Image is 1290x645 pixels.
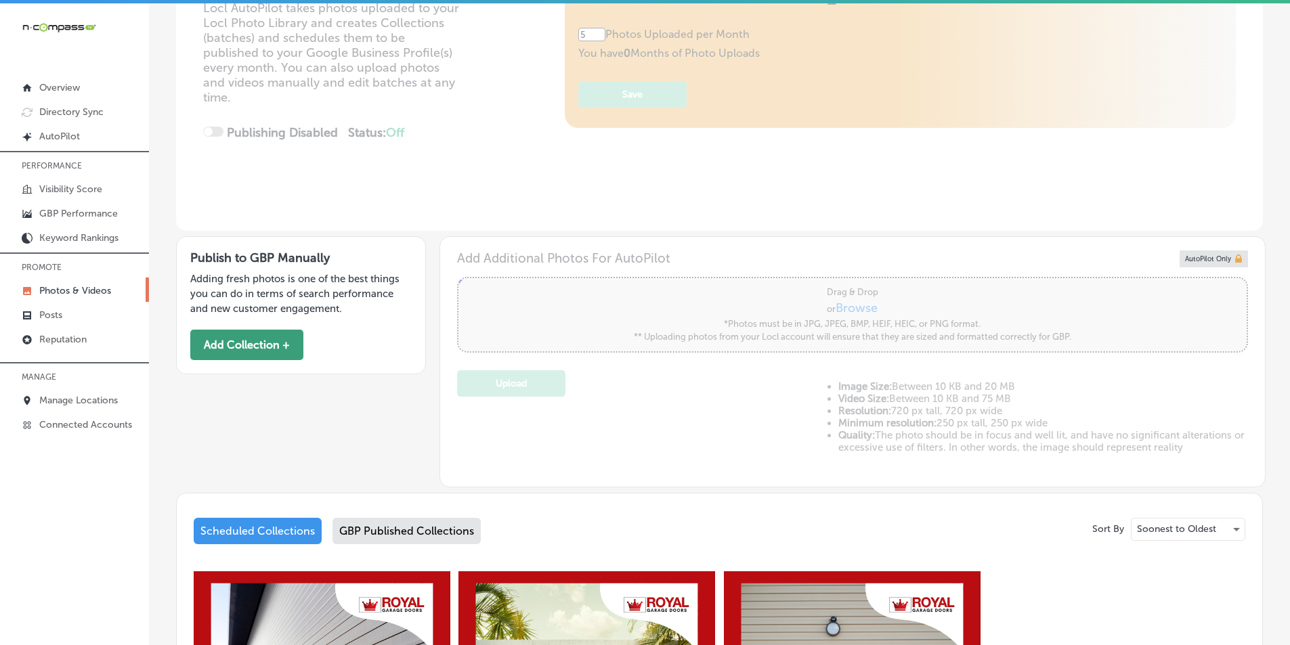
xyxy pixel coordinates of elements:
[39,309,62,321] p: Posts
[39,395,118,406] p: Manage Locations
[39,82,80,93] p: Overview
[39,131,80,142] p: AutoPilot
[39,285,111,296] p: Photos & Videos
[332,518,481,544] div: GBP Published Collections
[39,183,102,195] p: Visibility Score
[1132,518,1245,540] div: Soonest to Oldest
[190,330,303,360] button: Add Collection +
[39,232,119,244] p: Keyword Rankings
[190,250,412,265] h3: Publish to GBP Manually
[22,21,96,34] img: 660ab0bf-5cc7-4cb8-ba1c-48b5ae0f18e60NCTV_CLogo_TV_Black_-500x88.png
[1092,523,1124,535] p: Sort By
[194,518,322,544] div: Scheduled Collections
[39,208,118,219] p: GBP Performance
[39,419,132,430] p: Connected Accounts
[1137,522,1216,535] p: Soonest to Oldest
[190,271,412,316] p: Adding fresh photos is one of the best things you can do in terms of search performance and new c...
[39,106,104,118] p: Directory Sync
[39,334,87,345] p: Reputation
